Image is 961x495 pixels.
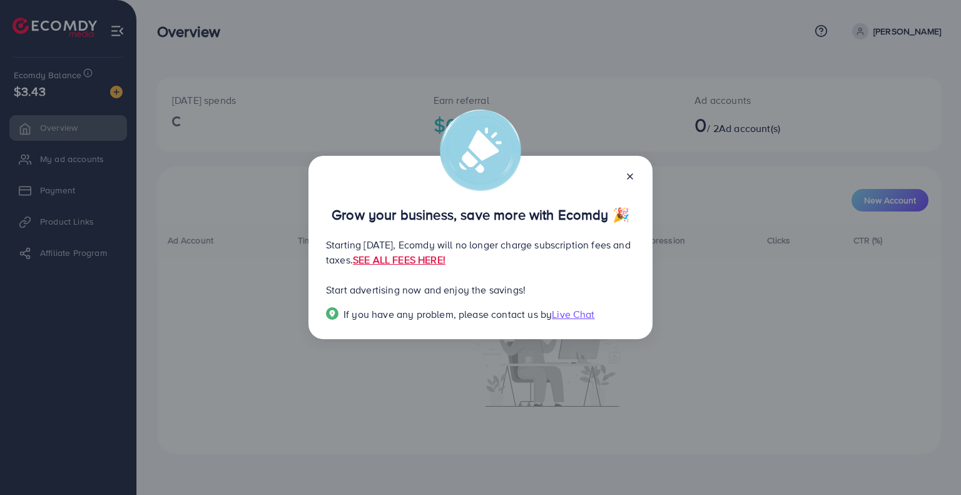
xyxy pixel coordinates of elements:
[343,307,552,321] span: If you have any problem, please contact us by
[326,307,338,320] img: Popup guide
[326,282,635,297] p: Start advertising now and enjoy the savings!
[440,110,521,191] img: alert
[326,237,635,267] p: Starting [DATE], Ecomdy will no longer charge subscription fees and taxes.
[353,253,445,267] a: SEE ALL FEES HERE!
[552,307,594,321] span: Live Chat
[326,207,635,222] p: Grow your business, save more with Ecomdy 🎉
